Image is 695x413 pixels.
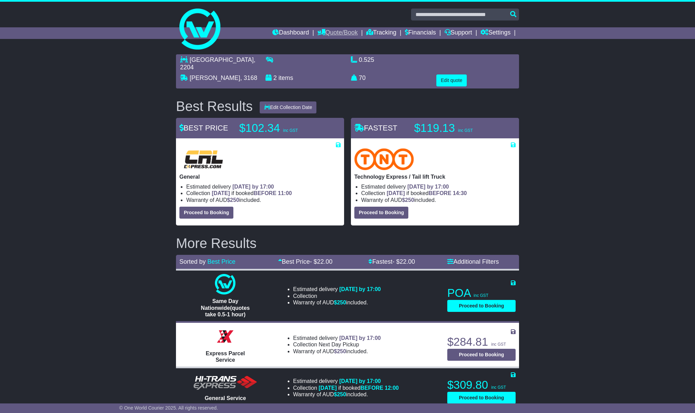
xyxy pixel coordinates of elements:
span: [PERSON_NAME] [190,74,240,81]
span: BEST PRICE [179,124,228,132]
span: $ [334,391,346,397]
span: 22.00 [399,258,415,265]
span: 14:30 [453,190,467,196]
span: © One World Courier 2025. All rights reserved. [119,405,218,411]
span: $ [334,300,346,305]
button: Edit quote [436,74,467,86]
a: Settings [480,27,510,39]
li: Warranty of AUD included. [186,197,341,203]
a: Best Price- $22.00 [278,258,332,265]
span: [DATE] by 17:00 [407,184,449,190]
li: Collection [293,385,399,391]
span: items [278,74,293,81]
span: General Service [205,395,246,401]
span: 250 [405,197,414,203]
span: , 2204 [180,56,255,71]
p: POA [447,286,516,300]
li: Estimated delivery [293,335,381,341]
img: HiTrans: General Service [191,374,259,391]
li: Collection [293,341,381,348]
span: [DATE] by 17:00 [339,378,381,384]
p: Technology Express / Tail lift Truck [354,174,516,180]
span: inc GST [491,342,506,347]
span: if booked [387,190,467,196]
div: Best Results [173,99,256,114]
button: Proceed to Booking [447,349,516,361]
span: BEFORE [428,190,451,196]
span: [DATE] by 17:00 [339,286,381,292]
span: [DATE] by 17:00 [339,335,381,341]
a: Tracking [366,27,396,39]
span: $ [227,197,239,203]
span: [GEOGRAPHIC_DATA] [190,56,254,63]
button: Edit Collection Date [260,101,317,113]
li: Estimated delivery [293,378,399,384]
span: [DATE] by 17:00 [232,184,274,190]
span: BEFORE [254,190,276,196]
li: Collection [361,190,516,196]
a: Quote/Book [317,27,358,39]
li: Warranty of AUD included. [361,197,516,203]
p: General [179,174,341,180]
button: Proceed to Booking [179,207,233,219]
span: if booked [319,385,399,391]
span: - $ [310,258,332,265]
li: Estimated delivery [186,183,341,190]
span: 2 [273,74,277,81]
li: Warranty of AUD included. [293,299,381,306]
span: 22.00 [317,258,332,265]
span: Next Day Pickup [319,342,359,347]
img: CRL: General [179,148,227,170]
li: Warranty of AUD included. [293,391,399,398]
img: One World Courier: Same Day Nationwide(quotes take 0.5-1 hour) [215,274,235,294]
span: - $ [392,258,415,265]
p: $119.13 [414,121,500,135]
img: Border Express: Express Parcel Service [215,326,235,347]
li: Estimated delivery [293,286,381,292]
li: Estimated delivery [361,183,516,190]
button: Proceed to Booking [447,392,516,404]
li: Warranty of AUD included. [293,348,381,355]
a: Fastest- $22.00 [368,258,415,265]
li: Collection [293,293,381,299]
img: TNT Domestic: Technology Express / Tail lift Truck [354,148,414,170]
span: inc GST [491,385,506,390]
span: 11:00 [278,190,292,196]
p: $309.80 [447,378,516,392]
span: Express Parcel Service [206,350,245,363]
span: 0.525 [359,56,374,63]
h2: More Results [176,236,519,251]
span: [DATE] [319,385,337,391]
span: if booked [212,190,292,196]
span: inc GST [474,293,488,298]
span: FASTEST [354,124,397,132]
li: Collection [186,190,341,196]
a: Dashboard [272,27,309,39]
span: 250 [337,300,346,305]
span: BEFORE [360,385,383,391]
span: 12:00 [385,385,399,391]
span: Sorted by [179,258,206,265]
span: [DATE] [212,190,230,196]
a: Financials [405,27,436,39]
span: $ [334,348,346,354]
span: inc GST [458,128,473,133]
a: Best Price [207,258,235,265]
span: [DATE] [387,190,405,196]
span: Same Day Nationwide(quotes take 0.5-1 hour) [201,298,250,317]
span: $ [402,197,414,203]
p: $284.81 [447,335,516,349]
a: Support [445,27,472,39]
p: $102.34 [239,121,325,135]
button: Proceed to Booking [354,207,408,219]
span: inc GST [283,128,298,133]
span: 250 [230,197,239,203]
span: , 3168 [240,74,257,81]
button: Proceed to Booking [447,300,516,312]
a: Additional Filters [447,258,499,265]
span: 70 [359,74,366,81]
span: 250 [337,348,346,354]
span: 250 [337,391,346,397]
